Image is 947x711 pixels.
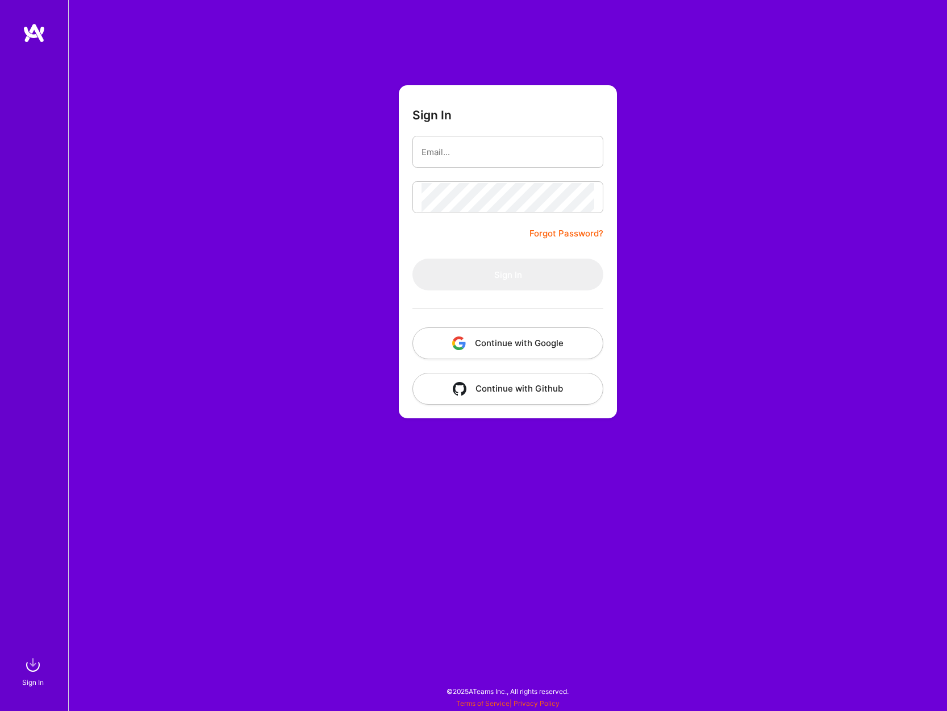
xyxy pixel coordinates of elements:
[456,699,510,708] a: Terms of Service
[23,23,45,43] img: logo
[412,327,603,359] button: Continue with Google
[24,654,44,688] a: sign inSign In
[529,227,603,240] a: Forgot Password?
[68,677,947,705] div: © 2025 ATeams Inc., All rights reserved.
[22,654,44,676] img: sign in
[412,373,603,405] button: Continue with Github
[412,108,452,122] h3: Sign In
[514,699,560,708] a: Privacy Policy
[453,382,466,396] img: icon
[452,336,466,350] img: icon
[22,676,44,688] div: Sign In
[412,259,603,290] button: Sign In
[422,138,594,167] input: Email...
[456,699,560,708] span: |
